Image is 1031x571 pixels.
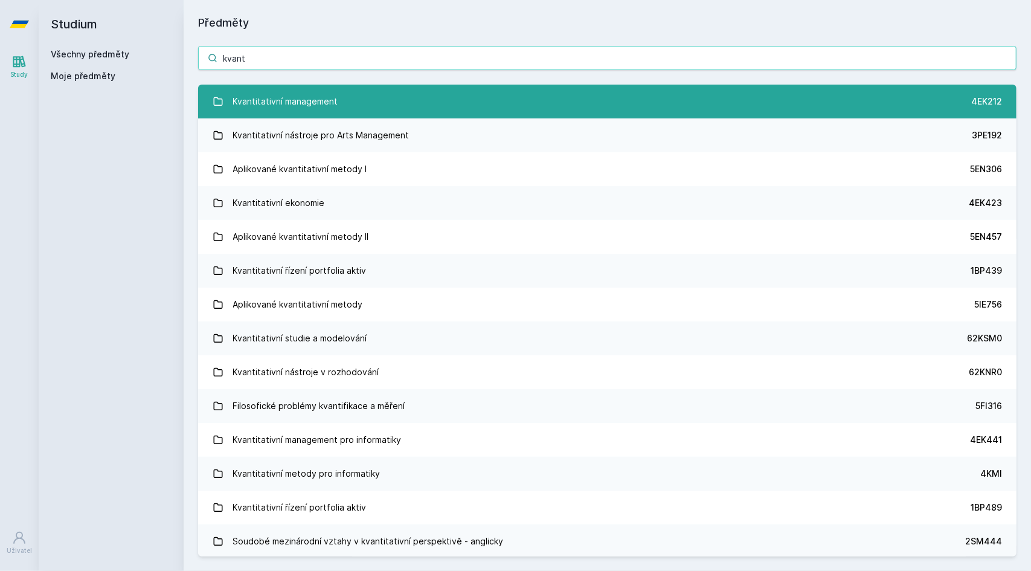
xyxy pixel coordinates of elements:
[198,355,1017,389] a: Kvantitativní nástroje v rozhodování 62KNR0
[198,321,1017,355] a: Kvantitativní studie a modelování 62KSM0
[198,524,1017,558] a: Soudobé mezinárodní vztahy v kvantitativní perspektivě - anglicky 2SM444
[198,46,1017,70] input: Název nebo ident předmětu…
[970,434,1002,446] div: 4EK441
[970,163,1002,175] div: 5EN306
[51,49,129,59] a: Všechny předměty
[11,70,28,79] div: Study
[198,491,1017,524] a: Kvantitativní řízení portfolia aktiv 1BP489
[969,366,1002,378] div: 62KNR0
[967,332,1002,344] div: 62KSM0
[198,423,1017,457] a: Kvantitativní management pro informatiky 4EK441
[969,197,1002,209] div: 4EK423
[198,389,1017,423] a: Filosofické problémy kvantifikace a měření 5FI316
[2,48,36,85] a: Study
[980,468,1002,480] div: 4KMI
[233,292,363,317] div: Aplikované kvantitativní metody
[971,502,1002,514] div: 1BP489
[971,95,1002,108] div: 4EK212
[198,152,1017,186] a: Aplikované kvantitativní metody I 5EN306
[7,546,32,555] div: Uživatel
[233,191,325,215] div: Kvantitativní ekonomie
[233,89,338,114] div: Kvantitativní management
[233,157,367,181] div: Aplikované kvantitativní metody I
[970,231,1002,243] div: 5EN457
[198,457,1017,491] a: Kvantitativní metody pro informatiky 4KMI
[198,186,1017,220] a: Kvantitativní ekonomie 4EK423
[198,118,1017,152] a: Kvantitativní nástroje pro Arts Management 3PE192
[198,288,1017,321] a: Aplikované kvantitativní metody 5IE756
[233,394,405,418] div: Filosofické problémy kvantifikace a měření
[233,360,379,384] div: Kvantitativní nástroje v rozhodování
[975,400,1002,412] div: 5FI316
[233,529,504,553] div: Soudobé mezinárodní vztahy v kvantitativní perspektivě - anglicky
[233,123,410,147] div: Kvantitativní nástroje pro Arts Management
[51,70,115,82] span: Moje předměty
[972,129,1002,141] div: 3PE192
[233,225,369,249] div: Aplikované kvantitativní metody II
[233,326,367,350] div: Kvantitativní studie a modelování
[233,259,367,283] div: Kvantitativní řízení portfolia aktiv
[233,428,402,452] div: Kvantitativní management pro informatiky
[198,85,1017,118] a: Kvantitativní management 4EK212
[233,495,367,520] div: Kvantitativní řízení portfolia aktiv
[965,535,1002,547] div: 2SM444
[971,265,1002,277] div: 1BP439
[198,220,1017,254] a: Aplikované kvantitativní metody II 5EN457
[974,298,1002,311] div: 5IE756
[2,524,36,561] a: Uživatel
[198,254,1017,288] a: Kvantitativní řízení portfolia aktiv 1BP439
[233,462,381,486] div: Kvantitativní metody pro informatiky
[198,15,1017,31] h1: Předměty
